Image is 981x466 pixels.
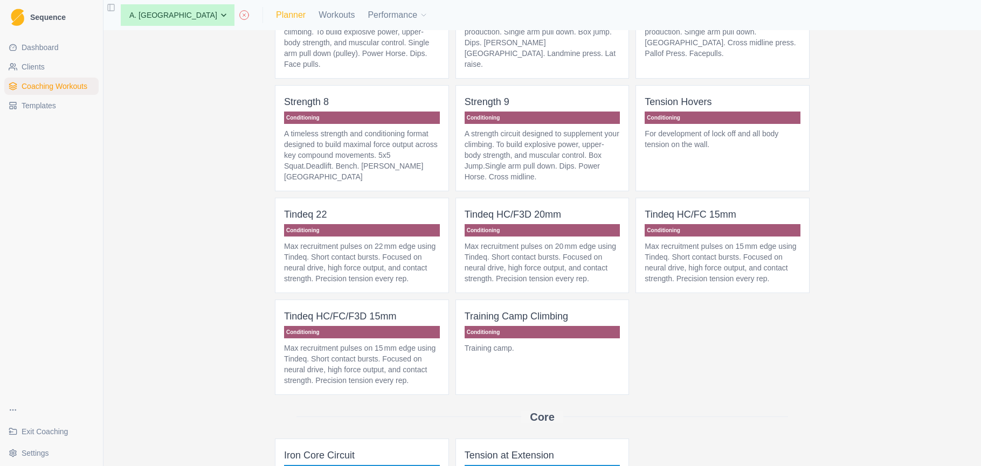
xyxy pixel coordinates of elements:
[465,16,620,69] p: Building maximal unilateral strength and force production. Single arm pull down. Box jump. Dips. ...
[276,9,306,22] a: Planner
[645,207,800,222] p: Tindeq HC/FC 15mm
[284,128,440,182] p: A timeless strength and conditioning format designed to build maximal force output across key com...
[4,423,99,440] a: Exit Coaching
[645,112,800,124] p: Conditioning
[284,309,440,324] p: Tindeq HC/FC/F3D 15mm
[284,241,440,284] p: Max recruitment pulses on 22 mm edge using Tindeq. Short contact bursts. Focused on neural drive,...
[22,426,68,437] span: Exit Coaching
[22,81,87,92] span: Coaching Workouts
[4,58,99,75] a: Clients
[284,448,440,463] p: Iron Core Circuit
[465,241,620,284] p: Max recruitment pulses on 20 mm edge using Tindeq. Short contact bursts. Focused on neural drive,...
[645,94,800,109] p: Tension Hovers
[4,39,99,56] a: Dashboard
[368,4,428,26] button: Performance
[465,326,620,338] p: Conditioning
[11,9,24,26] img: Logo
[465,343,620,353] p: Training camp.
[645,16,800,59] p: Building maximal unilateral strength and force production. Single arm pull down. [GEOGRAPHIC_DATA...
[22,100,56,111] span: Templates
[22,61,45,72] span: Clients
[284,224,440,237] p: Conditioning
[284,112,440,124] p: Conditioning
[284,94,440,109] p: Strength 8
[465,309,620,324] p: Training Camp Climbing
[284,326,440,338] p: Conditioning
[30,13,66,21] span: Sequence
[284,343,440,386] p: Max recruitment pulses on 15 mm edge using Tindeq. Short contact bursts. Focused on neural drive,...
[284,207,440,222] p: Tindeq 22
[645,224,800,237] p: Conditioning
[284,16,440,69] p: A strength circuit designed to supplement your climbing. To build explosive power, upper-body str...
[465,448,620,463] p: Tension at Extension
[4,4,99,30] a: LogoSequence
[4,78,99,95] a: Coaching Workouts
[465,112,620,124] p: Conditioning
[22,42,59,53] span: Dashboard
[645,128,800,150] p: For development of lock off and all body tension on the wall.
[645,241,800,284] p: Max recruitment pulses on 15 mm edge using Tindeq. Short contact bursts. Focused on neural drive,...
[4,444,99,462] button: Settings
[530,411,555,423] h2: Core
[465,94,620,109] p: Strength 9
[465,128,620,182] p: A strength circuit designed to supplement your climbing. To build explosive power, upper-body str...
[465,224,620,237] p: Conditioning
[319,9,355,22] a: Workouts
[465,207,620,222] p: Tindeq HC/F3D 20mm
[4,97,99,114] a: Templates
